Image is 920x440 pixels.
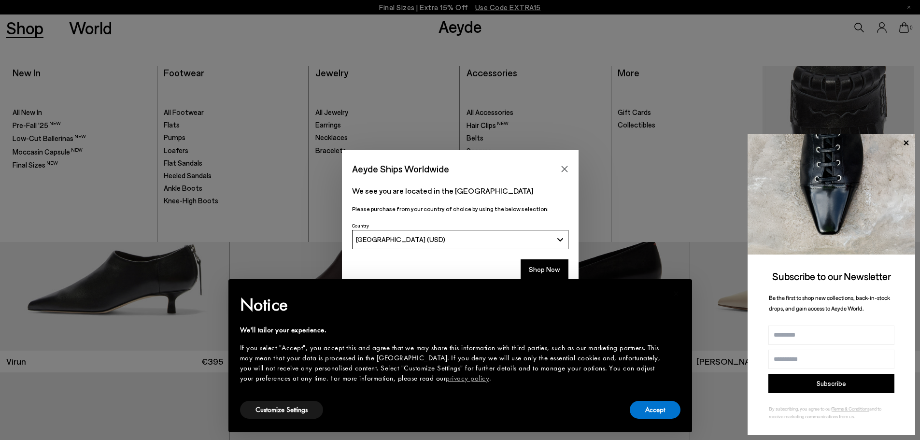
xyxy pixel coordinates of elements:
[557,162,572,176] button: Close
[240,292,665,317] h2: Notice
[768,374,894,393] button: Subscribe
[446,373,489,383] a: privacy policy
[772,270,891,282] span: Subscribe to our Newsletter
[769,294,890,312] span: Be the first to shop new collections, back-in-stock drops, and gain access to Aeyde World.
[673,286,679,301] span: ×
[769,406,832,412] span: By subscribing, you agree to our
[630,401,680,419] button: Accept
[832,406,869,412] a: Terms & Conditions
[356,235,445,243] span: [GEOGRAPHIC_DATA] (USD)
[748,134,915,255] img: ca3f721fb6ff708a270709c41d776025.jpg
[352,160,449,177] span: Aeyde Ships Worldwide
[240,401,323,419] button: Customize Settings
[352,204,568,213] p: Please purchase from your country of choice by using the below selection:
[352,223,369,228] span: Country
[352,185,568,197] p: We see you are located in the [GEOGRAPHIC_DATA]
[240,343,665,383] div: If you select "Accept", you accept this and agree that we may share this information with third p...
[521,259,568,280] button: Shop Now
[240,325,665,335] div: We'll tailor your experience.
[665,282,688,305] button: Close this notice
